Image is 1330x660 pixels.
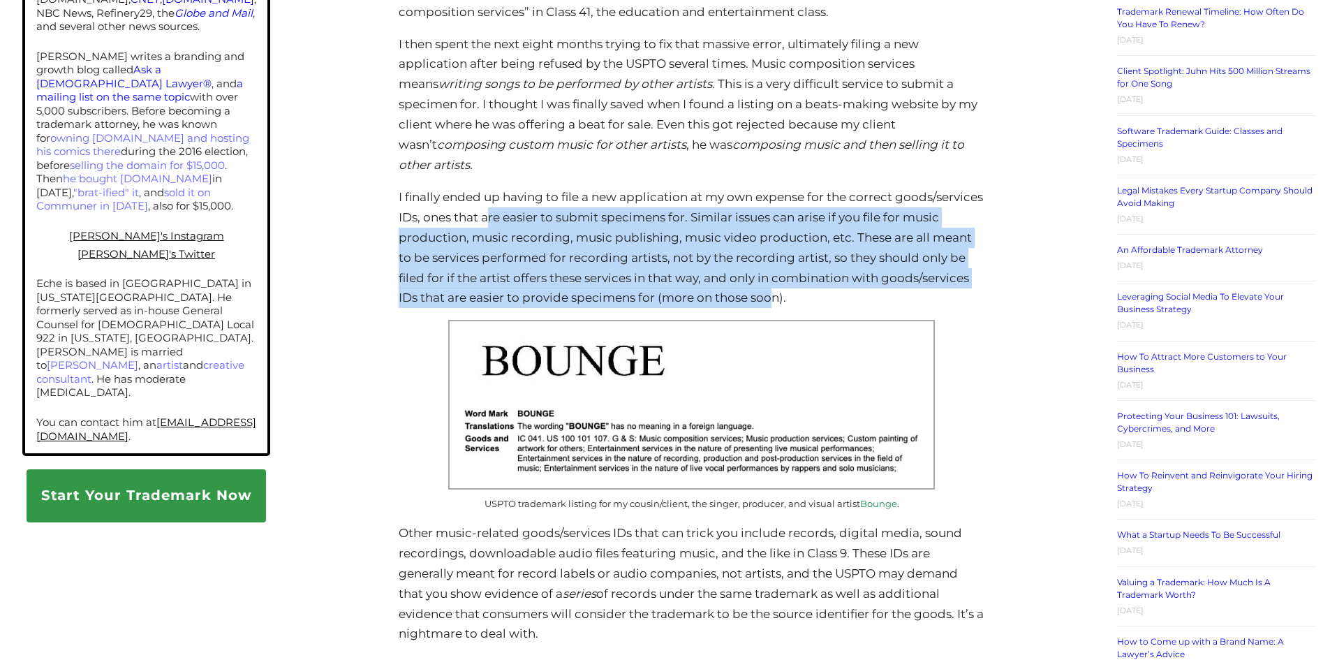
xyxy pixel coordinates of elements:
[399,34,984,175] p: I then spent the next eight months trying to fix that massive error, ultimately filing a new appl...
[1117,499,1144,508] time: [DATE]
[1117,529,1280,540] a: What a Startup Needs To Be Successful
[36,416,257,443] p: You can contact him at .
[437,138,686,152] em: composing custom music for other artists
[448,494,935,514] figcaption: USPTO trademark listing for my cousin/client, the singer, producer, and visual artist .
[1117,320,1144,330] time: [DATE]
[438,77,712,91] em: writing songs to be performed by other artists
[1117,439,1144,449] time: [DATE]
[36,63,212,90] a: Ask a [DEMOGRAPHIC_DATA] Lawyer®
[1117,214,1144,223] time: [DATE]
[1117,545,1144,555] time: [DATE]
[69,229,224,242] a: [PERSON_NAME]'s Instagram
[36,186,211,213] a: sold it on Communer in [DATE]
[1117,261,1144,270] time: [DATE]
[1117,154,1144,164] time: [DATE]
[1117,35,1144,45] time: [DATE]
[36,277,257,399] p: Eche is based in [GEOGRAPHIC_DATA] in [US_STATE][GEOGRAPHIC_DATA]. He formerly served as in-house...
[36,358,244,386] a: creative consultant
[1117,411,1280,434] a: Protecting Your Business 101: Lawsuits, Cybercrimes, and More
[73,186,139,199] a: "brat-ified" it
[399,523,984,644] p: Other music-related goods/services IDs that can trick you include records, digital media, sound r...
[63,172,212,185] a: he bought [DOMAIN_NAME]
[1117,244,1263,255] a: An Affordable Trademark Attorney
[399,187,984,308] p: I finally ended up having to file a new application at my own expense for the correct goods/servi...
[1117,577,1271,600] a: Valuing a Trademark: How Much Is A Trademark Worth?
[1117,606,1144,615] time: [DATE]
[156,358,183,372] a: artist
[36,131,249,159] a: owning [DOMAIN_NAME] and hosting his comics there
[1117,66,1310,89] a: Client Spotlight: Juhn Hits 500 Million Streams for One Song
[860,498,897,509] a: Bounge
[47,358,138,372] a: [PERSON_NAME]
[1117,351,1287,374] a: How To Attract More Customers to Your Business
[1117,636,1284,659] a: How to Come up with a Brand Name: A Lawyer’s Advice
[70,159,225,172] a: selling the domain for $15,000
[399,138,964,172] em: composing music and then selling it to other artists.
[563,587,596,601] em: series
[1117,94,1144,104] time: [DATE]
[1117,470,1313,493] a: How To Reinvent and Reinvigorate Your Hiring Strategy
[1117,6,1304,29] a: Trademark Renewal Timeline: How Often Do You Have To Renew?
[1117,185,1313,208] a: Legal Mistakes Every Startup Company Should Avoid Making
[77,247,215,261] a: [PERSON_NAME]'s Twitter
[175,6,253,20] a: Globe and Mail
[1117,291,1284,314] a: Leveraging Social Media To Elevate Your Business Strategy
[1117,126,1283,149] a: Software Trademark Guide: Classes and Specimens
[1117,380,1144,390] time: [DATE]
[36,50,257,213] p: [PERSON_NAME] writes a branding and growth blog called , and with over 5,000 subscribers. Before ...
[27,469,266,522] a: Start Your Trademark Now
[36,416,256,443] a: [EMAIL_ADDRESS][DOMAIN_NAME]
[36,77,243,104] a: a mailing list on the same topic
